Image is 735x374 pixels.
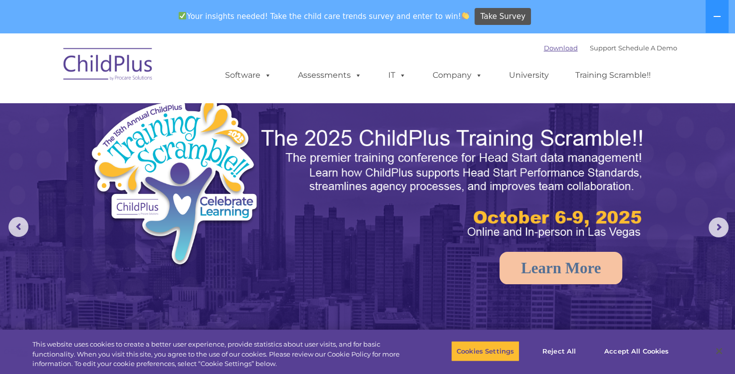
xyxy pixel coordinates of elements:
span: Last name [139,66,169,73]
a: University [499,65,559,85]
button: Reject All [528,341,590,362]
span: Your insights needed! Take the child care trends survey and enter to win! [175,6,474,26]
button: Accept All Cookies [599,341,674,362]
a: Software [215,65,281,85]
a: Company [423,65,492,85]
a: Assessments [288,65,372,85]
img: ChildPlus by Procare Solutions [58,41,158,91]
font: | [544,44,677,52]
a: IT [378,65,416,85]
a: Training Scramble!! [565,65,661,85]
a: Download [544,44,578,52]
button: Cookies Settings [451,341,519,362]
a: Take Survey [475,8,531,25]
a: Support [590,44,616,52]
a: Schedule A Demo [618,44,677,52]
img: 👏 [462,12,469,19]
a: Learn More [499,252,622,284]
span: Take Survey [481,8,525,25]
button: Close [708,340,730,362]
span: Phone number [139,107,181,114]
div: This website uses cookies to create a better user experience, provide statistics about user visit... [32,340,404,369]
img: ✅ [179,12,186,19]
